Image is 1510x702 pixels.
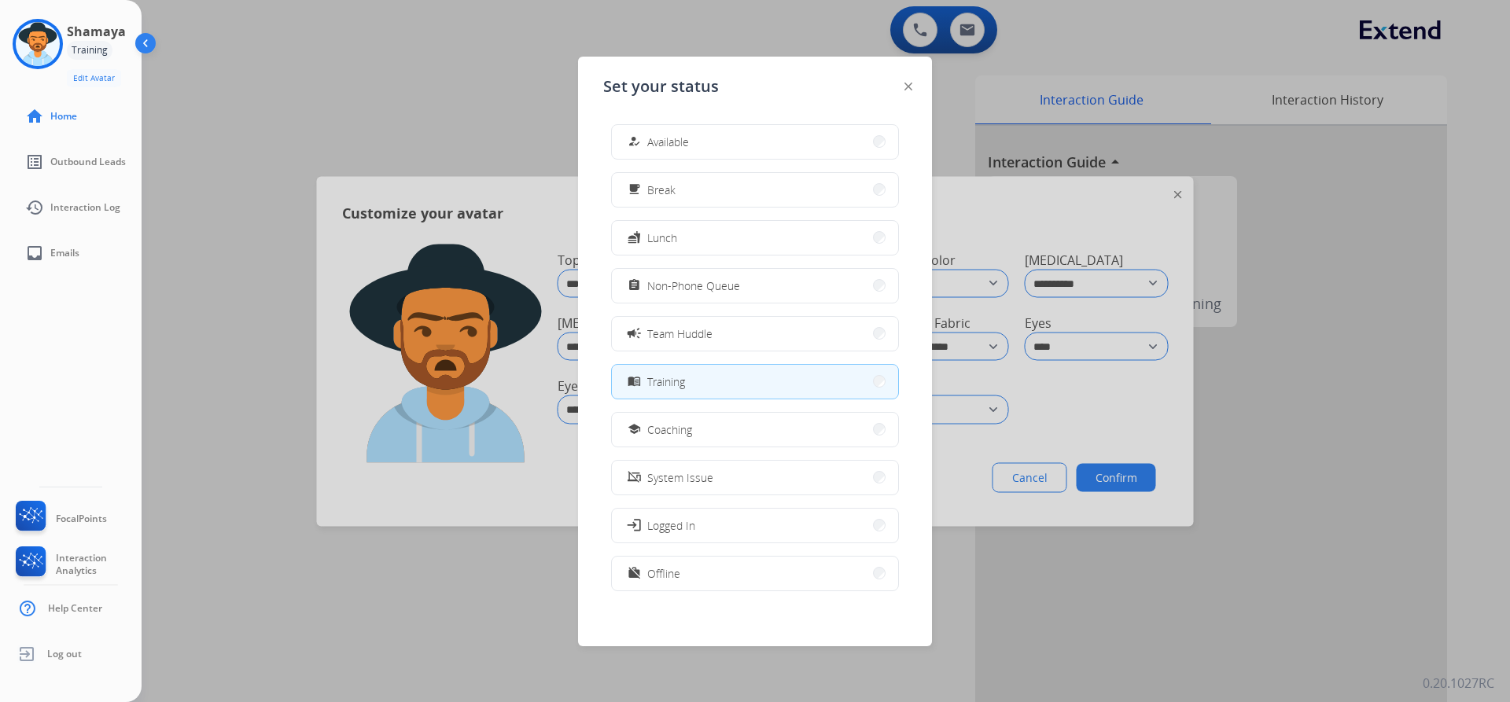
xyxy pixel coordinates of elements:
[647,469,713,486] span: System Issue
[904,83,912,90] img: close-button
[628,231,641,244] mat-icon: fastfood
[47,648,82,660] span: Log out
[647,517,695,534] span: Logged In
[612,509,898,542] button: Logged In
[25,198,44,217] mat-icon: history
[628,375,641,388] mat-icon: menu_book
[647,565,680,582] span: Offline
[50,201,120,214] span: Interaction Log
[50,156,126,168] span: Outbound Leads
[628,471,641,484] mat-icon: phonelink_off
[612,557,898,590] button: Offline
[56,513,107,525] span: FocalPoints
[13,501,107,537] a: FocalPoints
[647,421,692,438] span: Coaching
[628,183,641,197] mat-icon: free_breakfast
[67,22,126,41] h3: Shamaya
[612,269,898,303] button: Non-Phone Queue
[647,277,740,294] span: Non-Phone Queue
[612,125,898,159] button: Available
[612,173,898,207] button: Break
[16,22,60,66] img: avatar
[25,107,44,126] mat-icon: home
[647,325,713,342] span: Team Huddle
[50,110,77,123] span: Home
[1423,674,1494,693] p: 0.20.1027RC
[647,134,689,150] span: Available
[56,552,142,577] span: Interaction Analytics
[612,413,898,447] button: Coaching
[647,373,685,390] span: Training
[50,247,79,259] span: Emails
[612,365,898,399] button: Training
[626,517,642,533] mat-icon: login
[647,230,677,246] span: Lunch
[48,602,102,615] span: Help Center
[67,41,112,60] div: Training
[13,546,142,583] a: Interaction Analytics
[628,279,641,292] mat-icon: assignment
[628,567,641,580] mat-icon: work_off
[626,325,642,341] mat-icon: campaign
[628,135,641,149] mat-icon: how_to_reg
[647,182,676,198] span: Break
[25,244,44,263] mat-icon: inbox
[612,317,898,351] button: Team Huddle
[603,75,719,97] span: Set your status
[67,69,121,87] button: Edit Avatar
[612,221,898,255] button: Lunch
[628,423,641,436] mat-icon: school
[612,461,898,494] button: System Issue
[25,153,44,171] mat-icon: list_alt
